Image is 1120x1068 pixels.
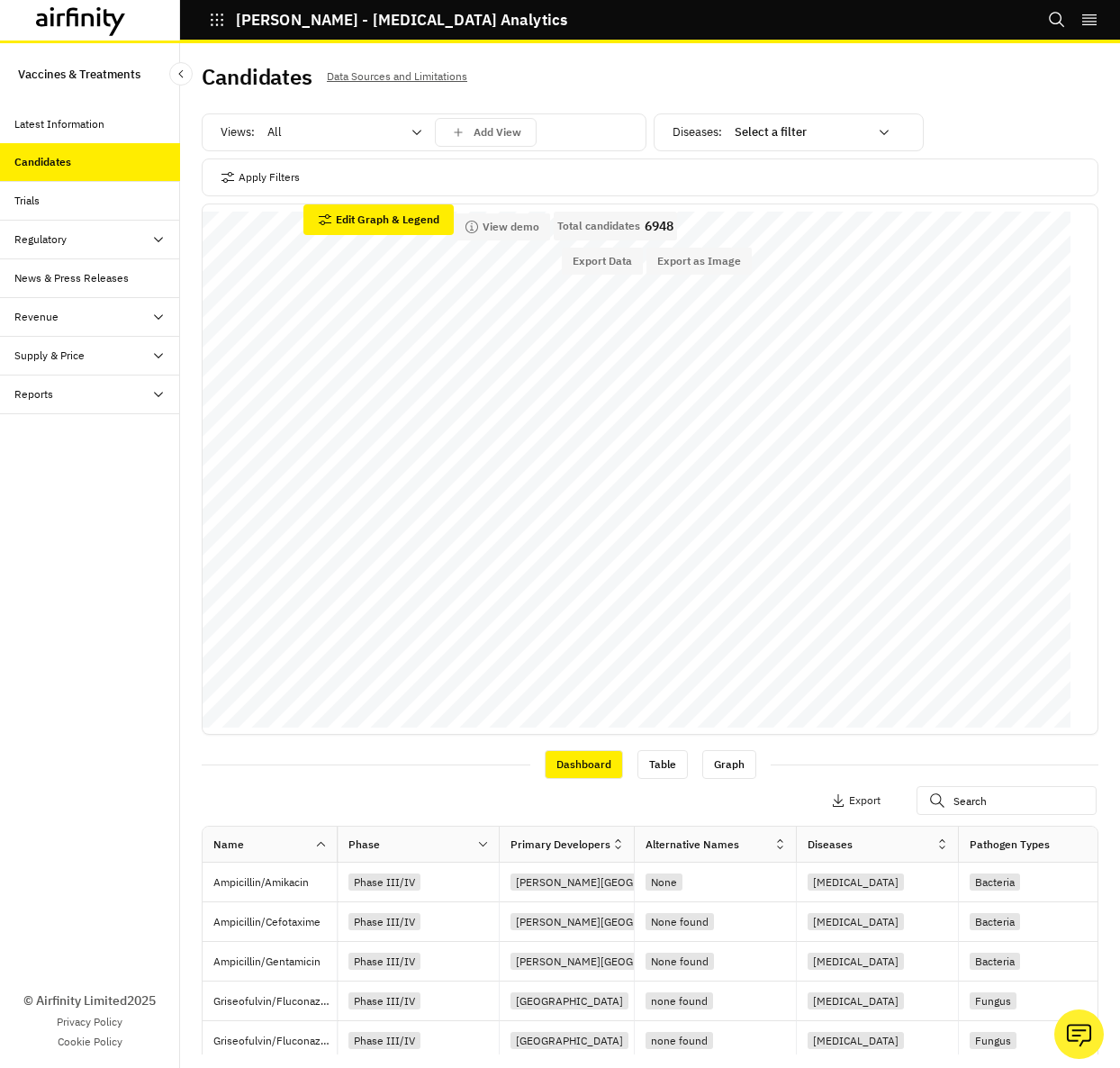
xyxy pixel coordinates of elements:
p: Ampicillin/Gentamicin [213,953,337,971]
div: News & Press Releases [14,270,129,286]
div: [PERSON_NAME][GEOGRAPHIC_DATA] (MLNMC) [510,953,760,970]
div: Phase III/IV [348,873,420,891]
div: Supply & Price [14,348,85,364]
p: Data Sources and Limitations [327,67,467,86]
button: Edit Graph & Legend [303,204,454,235]
div: Fungus [970,1032,1016,1049]
div: Bacteria [970,953,1020,970]
div: [MEDICAL_DATA] [808,1032,904,1049]
div: Primary Developers [510,837,610,853]
div: Graph [702,750,756,779]
a: Privacy Policy [57,1014,122,1030]
h2: Candidates [202,64,312,90]
div: [PERSON_NAME][GEOGRAPHIC_DATA] (MLNMC) [510,913,760,930]
p: Add View [474,126,521,139]
div: Diseases [808,837,853,853]
button: Close Sidebar [169,62,193,86]
div: Views: [221,118,537,147]
div: Name [213,837,244,853]
div: Candidates [14,154,71,170]
div: None found [646,953,714,970]
p: © Airfinity Limited 2025 [23,991,156,1010]
p: Ampicillin/Amikacin [213,873,337,892]
div: Reports [14,386,53,403]
div: [PERSON_NAME][GEOGRAPHIC_DATA] (MLNMC) [510,873,760,891]
div: Phase III/IV [348,1032,420,1049]
p: 6948 [645,220,673,232]
div: Phase III/IV [348,913,420,930]
div: Dashboard [545,750,623,779]
div: Fungus [970,992,1016,1009]
p: Ampicillin/Cefotaxime [213,913,337,931]
p: Vaccines & Treatments [18,58,140,91]
div: [MEDICAL_DATA] [808,913,904,930]
button: Apply Filters [221,163,300,192]
div: none found [646,1032,713,1049]
div: [GEOGRAPHIC_DATA] [510,992,628,1009]
div: Phase [348,837,380,853]
button: Export [831,786,881,815]
button: Search [1048,5,1066,35]
div: [GEOGRAPHIC_DATA] [510,1032,628,1049]
p: Export [849,794,881,807]
div: [MEDICAL_DATA] [808,992,904,1009]
div: Alternative Names [646,837,739,853]
div: Diseases : [673,118,902,147]
div: Trials [14,193,40,209]
div: Pathogen Types [970,837,1050,853]
div: none found [646,992,713,1009]
a: Cookie Policy [58,1034,122,1050]
button: [PERSON_NAME] - [MEDICAL_DATA] Analytics [209,5,567,35]
div: [MEDICAL_DATA] [808,873,904,891]
div: Table [637,750,688,779]
div: Bacteria [970,913,1020,930]
div: None [646,873,682,891]
div: None found [646,913,714,930]
button: View demo [454,213,550,240]
div: Revenue [14,309,59,325]
div: Latest Information [14,116,104,132]
p: [PERSON_NAME] - [MEDICAL_DATA] Analytics [236,12,567,28]
input: Search [917,786,1097,815]
div: [MEDICAL_DATA] [808,953,904,970]
p: Total candidates [557,220,640,232]
button: Export Data [562,248,643,275]
button: save changes [435,118,537,147]
div: Regulatory [14,231,67,248]
div: Bacteria [970,873,1020,891]
p: Griseofulvin/Fluconazole [213,992,337,1010]
div: Phase III/IV [348,953,420,970]
button: Ask our analysts [1054,1009,1104,1059]
button: Export as Image [646,248,752,275]
p: Griseofulvin/Fluconazole [213,1032,337,1050]
div: Phase III/IV [348,992,420,1009]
